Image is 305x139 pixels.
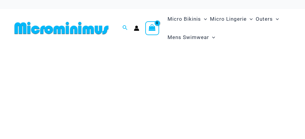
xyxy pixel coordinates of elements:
[209,30,215,45] span: Menu Toggle
[168,30,209,45] span: Mens Swimwear
[256,11,273,27] span: Outers
[166,10,208,28] a: Micro BikinisMenu ToggleMenu Toggle
[165,9,293,47] nav: Site Navigation
[201,11,207,27] span: Menu Toggle
[208,10,254,28] a: Micro LingerieMenu ToggleMenu Toggle
[12,21,111,35] img: MM SHOP LOGO FLAT
[273,11,279,27] span: Menu Toggle
[247,11,253,27] span: Menu Toggle
[122,24,128,32] a: Search icon link
[134,26,139,31] a: Account icon link
[166,28,217,47] a: Mens SwimwearMenu ToggleMenu Toggle
[168,11,201,27] span: Micro Bikinis
[145,21,159,35] a: View Shopping Cart, empty
[254,10,280,28] a: OutersMenu ToggleMenu Toggle
[210,11,247,27] span: Micro Lingerie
